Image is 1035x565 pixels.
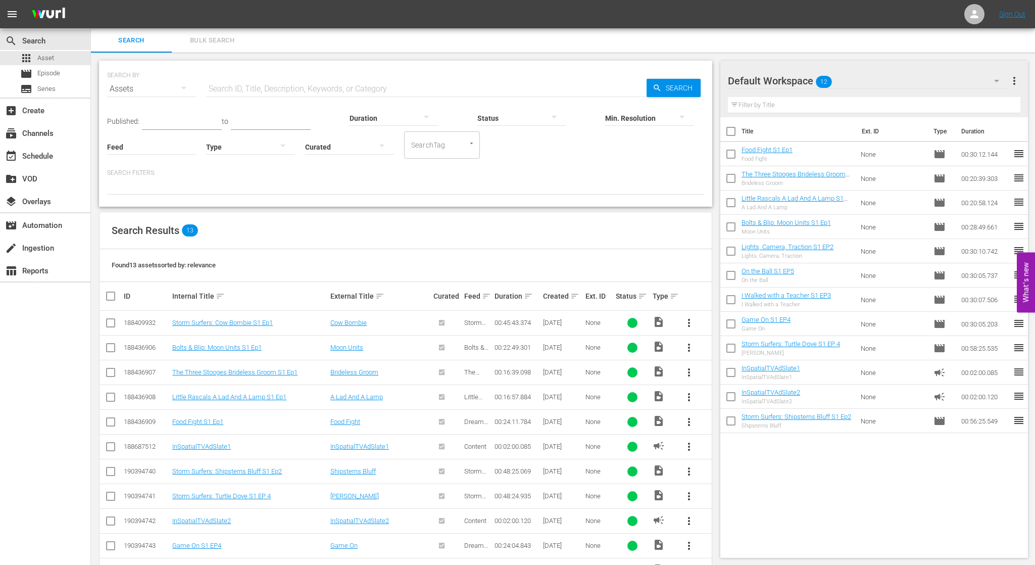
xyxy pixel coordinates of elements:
div: None [585,467,613,475]
td: 00:20:58.124 [957,191,1013,215]
div: 00:48:25.069 [495,467,540,475]
span: reorder [1013,390,1025,402]
td: 00:58:25.535 [957,336,1013,360]
a: Sign Out [999,10,1025,18]
button: more_vert [677,534,701,558]
span: Series [20,83,32,95]
a: Storm Surfers: Turtle Dove S1 EP 4 [172,492,271,500]
div: 188436907 [124,368,169,376]
span: more_vert [683,515,695,527]
a: InSpatialTVAdSlate2 [172,517,231,525]
div: [DATE] [543,542,582,549]
a: Cow Bombie [330,319,367,326]
span: reorder [1013,148,1025,160]
span: Reports [5,265,17,277]
span: Video [653,539,665,551]
span: The Three Stooges [464,368,488,391]
td: 00:02:00.085 [957,360,1013,385]
td: None [857,166,929,191]
span: Dream Defenders [464,418,490,441]
div: Assets [107,75,196,103]
a: InSpatialTVAdSlate1 [330,443,389,450]
td: None [857,215,929,239]
button: more_vert [677,484,701,508]
div: 00:16:39.098 [495,368,540,376]
th: Ext. ID [856,117,928,146]
a: Game On S1 EP4 [742,316,791,323]
span: more_vert [683,416,695,428]
div: 190394742 [124,517,169,525]
span: sort [524,292,533,301]
a: Food Fight [330,418,360,426]
td: 00:30:05.203 [957,312,1013,336]
span: Automation [5,219,17,231]
span: Episode [933,172,946,184]
span: 12 [816,71,832,92]
button: Open Feedback Widget [1017,253,1035,313]
span: sort [638,292,647,301]
div: 00:45:43.374 [495,319,540,326]
div: Type [653,290,674,302]
div: 00:02:00.120 [495,517,540,525]
span: Episode [933,197,946,209]
a: Brideless Groom [330,368,378,376]
span: reorder [1013,342,1025,354]
td: None [857,336,929,360]
a: Moon Units [330,344,363,351]
div: Ext. ID [585,292,613,300]
div: 190394743 [124,542,169,549]
a: Food Fight S1 Ep1 [742,146,793,154]
div: ID [124,292,169,300]
th: Duration [955,117,1016,146]
div: [DATE] [543,467,582,475]
button: more_vert [677,311,701,335]
div: [DATE] [543,418,582,426]
a: Game On [330,542,358,549]
span: Storm Surfers [464,467,486,483]
td: 00:30:10.742 [957,239,1013,263]
div: Internal Title [172,290,327,302]
a: Game On S1 EP4 [172,542,221,549]
span: Ad [933,366,946,379]
a: A Lad And A Lamp [330,393,383,401]
span: more_vert [683,490,695,502]
div: I Walked with a Teacher [742,301,831,308]
span: Video [653,464,665,477]
td: 00:02:00.120 [957,385,1013,409]
p: Search Filters: [107,169,704,177]
span: Dream Defenders [464,542,490,564]
span: Episode [933,221,946,233]
span: Video [653,415,665,427]
div: 00:24:11.784 [495,418,540,426]
div: 00:22:49.301 [495,344,540,351]
div: [DATE] [543,344,582,351]
span: Overlays [5,196,17,208]
div: Food Fight [742,156,793,162]
span: more_vert [683,465,695,478]
button: more_vert [1008,69,1020,93]
a: The Three Stooges Brideless Groom S1 Ep1 [172,368,298,376]
span: Asset [37,53,54,63]
a: Storm Surfers: Turtle Dove S1 EP 4 [742,340,840,348]
div: A Lad And A Lamp [742,204,853,211]
div: InSpatialTVAdSlate2 [742,398,800,405]
span: reorder [1013,196,1025,208]
div: 00:24:04.843 [495,542,540,549]
div: [DATE] [543,517,582,525]
span: more_vert [683,317,695,329]
div: Duration [495,290,540,302]
div: Shipsterns Bluff [742,422,851,429]
span: Video [653,365,665,378]
span: Episode [933,342,946,354]
span: more_vert [683,391,695,403]
div: None [585,443,613,450]
div: Moon Units [742,228,831,235]
span: AD [653,514,665,526]
span: more_vert [1008,75,1020,87]
div: Feed [464,290,491,302]
span: menu [6,8,18,20]
td: None [857,142,929,166]
th: Type [927,117,955,146]
button: more_vert [677,360,701,385]
td: 00:30:12.144 [957,142,1013,166]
